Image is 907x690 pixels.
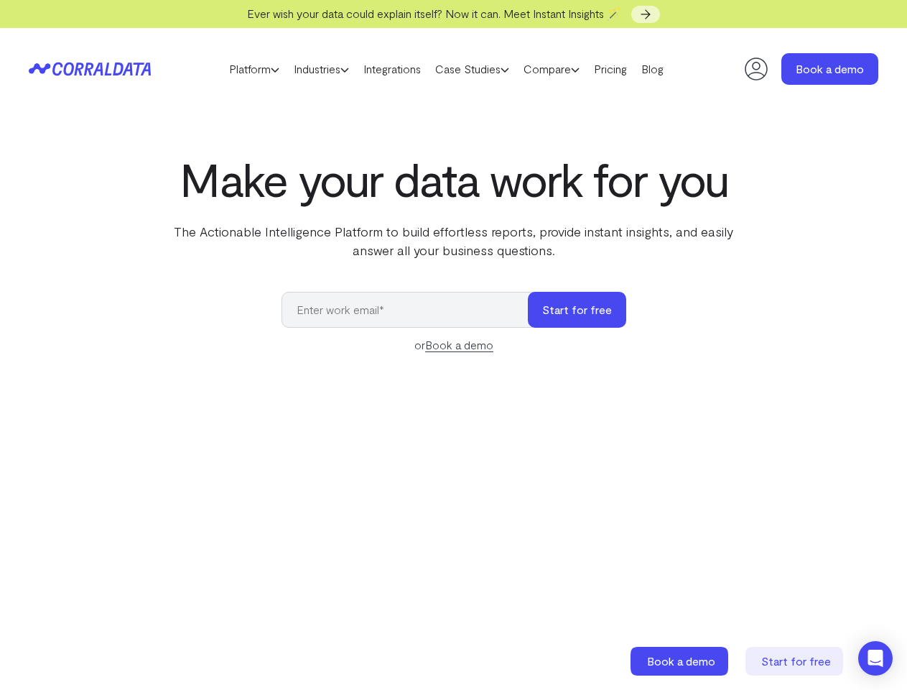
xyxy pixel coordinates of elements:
[745,647,846,676] a: Start for free
[247,6,621,20] span: Ever wish your data could explain itself? Now it can. Meet Instant Insights 🪄
[428,58,516,80] a: Case Studies
[282,292,542,328] input: Enter work email*
[647,654,715,668] span: Book a demo
[781,53,878,85] a: Book a demo
[425,338,493,352] a: Book a demo
[634,58,671,80] a: Blog
[516,58,587,80] a: Compare
[356,58,428,80] a: Integrations
[761,654,831,668] span: Start for free
[161,222,747,259] p: The Actionable Intelligence Platform to build effortless reports, provide instant insights, and e...
[631,647,731,676] a: Book a demo
[587,58,634,80] a: Pricing
[222,58,287,80] a: Platform
[282,336,626,354] div: or
[858,641,893,676] div: Open Intercom Messenger
[528,292,626,328] button: Start for free
[287,58,356,80] a: Industries
[161,153,747,205] h1: Make your data work for you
